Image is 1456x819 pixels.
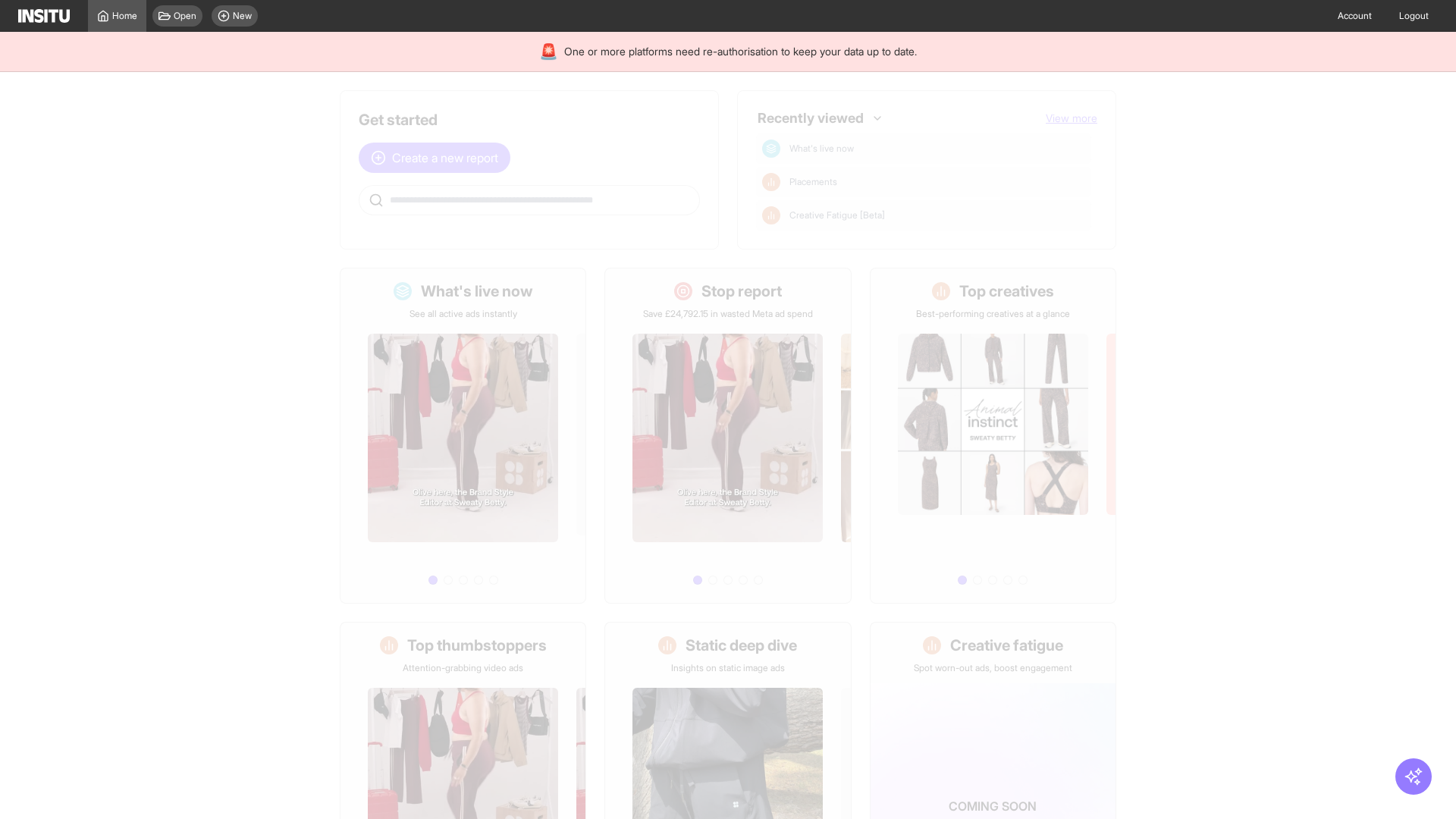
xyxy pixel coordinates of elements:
[564,44,917,59] span: One or more platforms need re-authorisation to keep your data up to date.
[112,10,137,22] span: Home
[174,10,196,22] span: Open
[539,41,558,62] div: 🚨
[233,10,252,22] span: New
[18,9,70,23] img: Logo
